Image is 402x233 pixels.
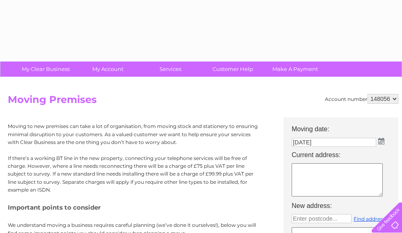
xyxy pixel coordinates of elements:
a: Make A Payment [261,62,329,77]
p: If there’s a working BT line in the new property, connecting your telephone services will be free... [8,154,262,194]
a: Find address... [354,216,389,222]
a: My Account [74,62,142,77]
a: Customer Help [199,62,267,77]
h5: Important points to consider [8,204,262,211]
div: Account number [325,94,398,104]
h2: Moving Premises [8,94,398,110]
p: Moving to new premises can take a lot of organisation, from moving stock and stationery to ensuri... [8,122,262,146]
a: Services [137,62,204,77]
img: ... [378,138,384,144]
a: My Clear Business [12,62,80,77]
